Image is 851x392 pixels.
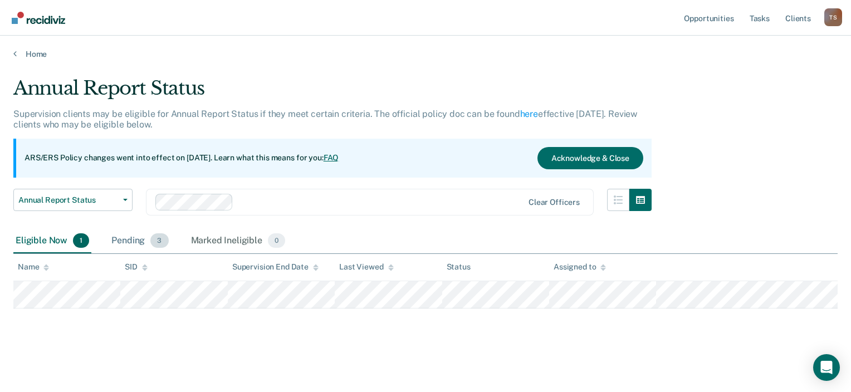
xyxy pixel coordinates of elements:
[125,262,148,272] div: SID
[529,198,580,207] div: Clear officers
[268,233,285,248] span: 0
[13,77,652,109] div: Annual Report Status
[13,189,133,211] button: Annual Report Status
[73,233,89,248] span: 1
[339,262,393,272] div: Last Viewed
[447,262,471,272] div: Status
[537,147,643,169] button: Acknowledge & Close
[13,109,637,130] p: Supervision clients may be eligible for Annual Report Status if they meet certain criteria. The o...
[824,8,842,26] button: Profile dropdown button
[25,153,339,164] p: ARS/ERS Policy changes went into effect on [DATE]. Learn what this means for you:
[232,262,319,272] div: Supervision End Date
[554,262,606,272] div: Assigned to
[109,229,170,253] div: Pending3
[520,109,538,119] a: here
[324,153,339,162] a: FAQ
[189,229,288,253] div: Marked Ineligible0
[18,195,119,205] span: Annual Report Status
[150,233,168,248] span: 3
[18,262,49,272] div: Name
[13,229,91,253] div: Eligible Now1
[824,8,842,26] div: T S
[12,12,65,24] img: Recidiviz
[13,49,838,59] a: Home
[813,354,840,381] div: Open Intercom Messenger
